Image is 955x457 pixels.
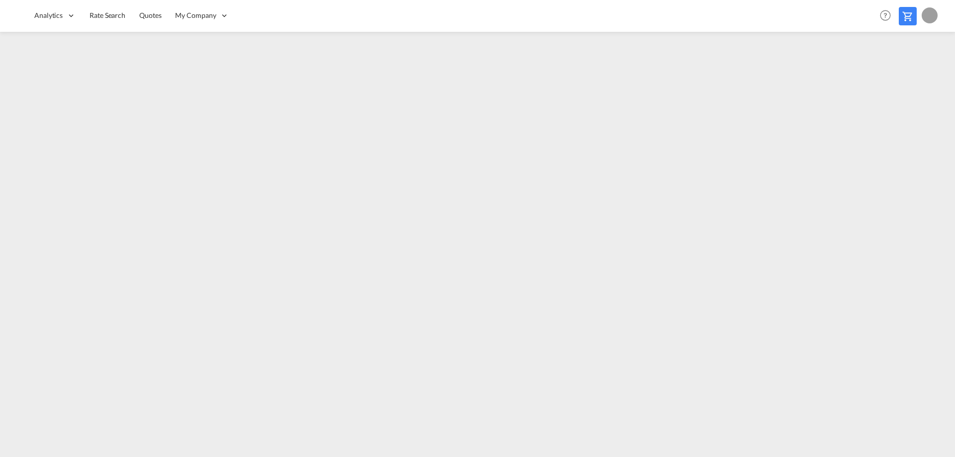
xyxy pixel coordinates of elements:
[175,10,216,20] span: My Company
[877,7,899,25] div: Help
[877,7,894,24] span: Help
[34,10,63,20] span: Analytics
[90,11,125,19] span: Rate Search
[139,11,161,19] span: Quotes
